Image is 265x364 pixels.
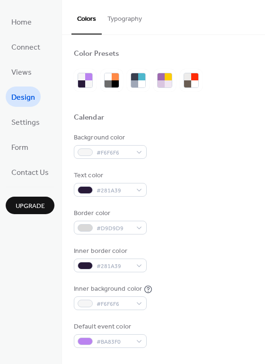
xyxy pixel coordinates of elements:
span: Settings [11,115,40,130]
span: #281A39 [97,186,132,196]
a: Connect [6,36,46,57]
div: Calendar [74,113,104,123]
a: Settings [6,112,45,132]
span: Contact Us [11,165,49,180]
div: Background color [74,133,145,143]
a: Home [6,11,37,32]
span: #BA83F0 [97,337,132,347]
span: Form [11,140,28,155]
span: Upgrade [16,201,45,211]
span: Design [11,90,35,105]
span: Home [11,15,32,30]
a: Contact Us [6,162,54,182]
div: Inner background color [74,284,142,294]
div: Inner border color [74,246,145,256]
span: #D9D9D9 [97,224,132,234]
div: Color Presets [74,49,119,59]
span: #F6F6F6 [97,299,132,309]
a: Form [6,137,34,157]
div: Default event color [74,322,145,332]
div: Border color [74,208,145,218]
span: #281A39 [97,261,132,271]
div: Text color [74,171,145,181]
span: Views [11,65,32,80]
span: #F6F6F6 [97,148,132,158]
span: Connect [11,40,40,55]
a: Design [6,87,41,107]
a: Views [6,61,37,82]
button: Upgrade [6,197,54,214]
